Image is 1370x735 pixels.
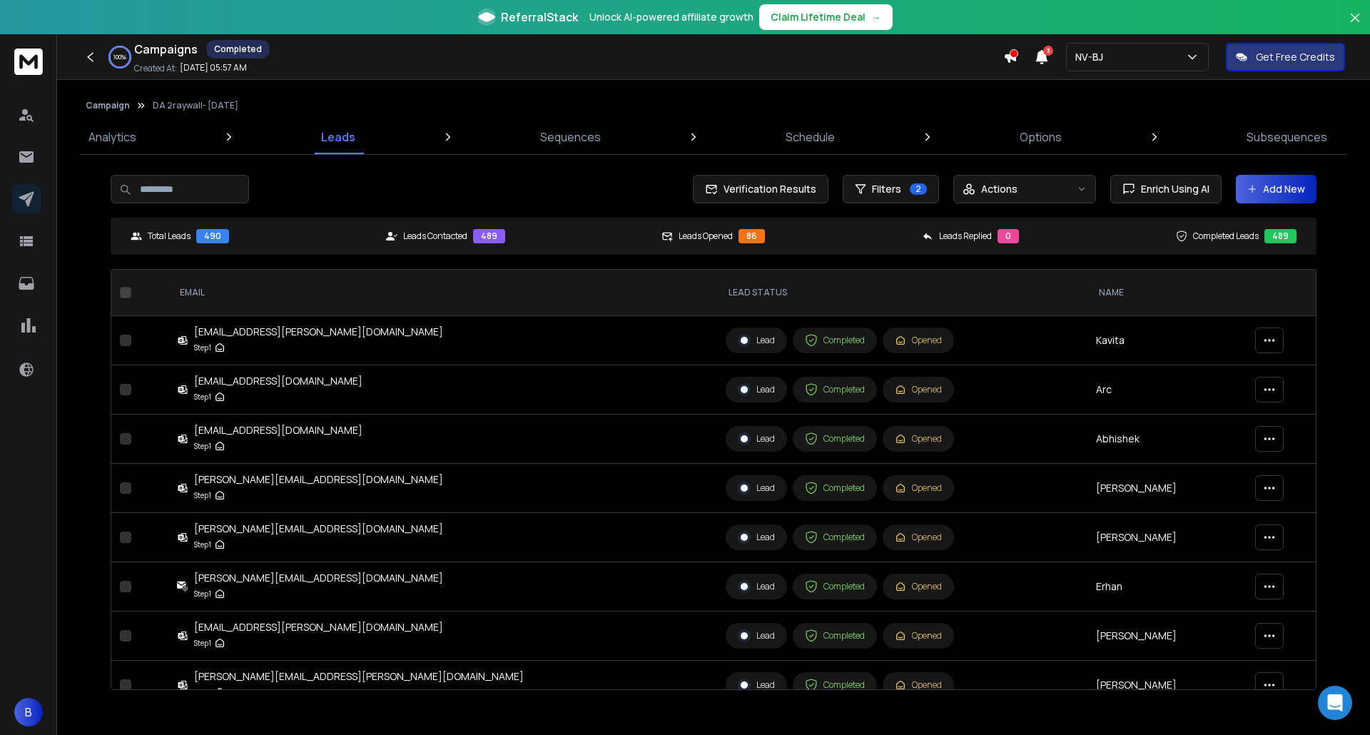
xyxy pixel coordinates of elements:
a: Analytics [80,120,145,154]
div: Lead [738,580,775,593]
div: Opened [895,532,942,543]
td: [PERSON_NAME] [1087,464,1247,513]
div: [PERSON_NAME][EMAIL_ADDRESS][DOMAIN_NAME] [194,522,443,536]
div: Opened [895,679,942,691]
div: [EMAIL_ADDRESS][DOMAIN_NAME] [194,374,362,388]
div: Open Intercom Messenger [1318,686,1352,720]
div: 86 [739,229,765,243]
div: Completed [805,482,865,495]
th: NAME [1087,270,1247,316]
div: [PERSON_NAME][EMAIL_ADDRESS][PERSON_NAME][DOMAIN_NAME] [194,669,524,684]
button: B [14,698,43,726]
div: 0 [998,229,1019,243]
div: Completed [805,679,865,691]
p: Analytics [88,128,136,146]
p: Step 1 [194,340,211,355]
td: [PERSON_NAME] [1087,612,1247,661]
div: [EMAIL_ADDRESS][PERSON_NAME][DOMAIN_NAME] [194,325,443,339]
span: Verification Results [718,182,816,196]
p: Step 1 [194,439,211,453]
div: [EMAIL_ADDRESS][DOMAIN_NAME] [194,423,362,437]
td: Erhan [1087,562,1247,612]
div: Opened [895,482,942,494]
div: Opened [895,335,942,346]
p: Actions [981,182,1018,196]
p: 100 % [113,53,126,61]
span: 2 [910,183,927,195]
button: Close banner [1346,9,1364,43]
p: Total Leads [148,230,191,242]
p: DA 2raywall- [DATE] [153,100,238,111]
span: → [871,10,881,24]
p: Unlock AI-powered affiliate growth [589,10,753,24]
a: Sequences [532,120,609,154]
div: Lead [738,679,775,691]
div: Opened [895,630,942,642]
div: Lead [738,432,775,445]
div: 489 [1264,229,1297,243]
div: 489 [473,229,505,243]
button: Get Free Credits [1226,43,1345,71]
div: Completed [805,629,865,642]
a: Subsequences [1238,120,1336,154]
div: Lead [738,383,775,396]
p: Options [1020,128,1062,146]
div: Completed [805,334,865,347]
p: Step 1 [194,488,211,502]
div: Opened [895,433,942,445]
h1: Campaigns [134,41,198,58]
div: Completed [805,531,865,544]
button: Filters2 [843,175,939,203]
span: Filters [872,182,901,196]
th: LEAD STATUS [717,270,1087,316]
p: NV-BJ [1075,50,1109,64]
div: Lead [738,531,775,544]
a: Options [1011,120,1070,154]
p: Completed Leads [1193,230,1259,242]
div: Opened [895,384,942,395]
div: Completed [805,580,865,593]
p: Step 1 [194,636,211,650]
div: [EMAIL_ADDRESS][PERSON_NAME][DOMAIN_NAME] [194,620,443,634]
button: Enrich Using AI [1110,175,1222,203]
p: Leads Opened [679,230,733,242]
span: Enrich Using AI [1135,182,1209,196]
div: Lead [738,629,775,642]
div: 490 [196,229,229,243]
td: [PERSON_NAME] [1087,661,1247,710]
p: Get Free Credits [1256,50,1335,64]
th: EMAIL [168,270,717,316]
button: Claim Lifetime Deal→ [759,4,893,30]
a: Schedule [777,120,843,154]
p: Step 1 [194,587,211,601]
div: Completed [805,432,865,445]
button: Verification Results [693,175,828,203]
button: Campaign [86,100,130,111]
div: Lead [738,482,775,495]
span: ReferralStack [501,9,578,26]
td: [PERSON_NAME] [1087,513,1247,562]
div: Lead [738,334,775,347]
a: Leads [313,120,364,154]
div: Completed [206,40,270,59]
td: Arc [1087,365,1247,415]
button: Add New [1236,175,1316,203]
div: Opened [895,581,942,592]
p: Step 1 [194,390,211,404]
p: Step 1 [194,537,211,552]
p: [DATE] 05:57 AM [180,62,247,73]
p: Sequences [540,128,601,146]
p: Leads [321,128,355,146]
div: [PERSON_NAME][EMAIL_ADDRESS][DOMAIN_NAME] [194,472,443,487]
p: Leads Contacted [403,230,467,242]
td: Kavita [1087,316,1247,365]
p: Step 1 [194,685,211,699]
div: [PERSON_NAME][EMAIL_ADDRESS][DOMAIN_NAME] [194,571,443,585]
div: Completed [805,383,865,396]
p: Schedule [786,128,835,146]
p: Subsequences [1247,128,1327,146]
p: Created At: [134,63,177,74]
p: Leads Replied [939,230,992,242]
